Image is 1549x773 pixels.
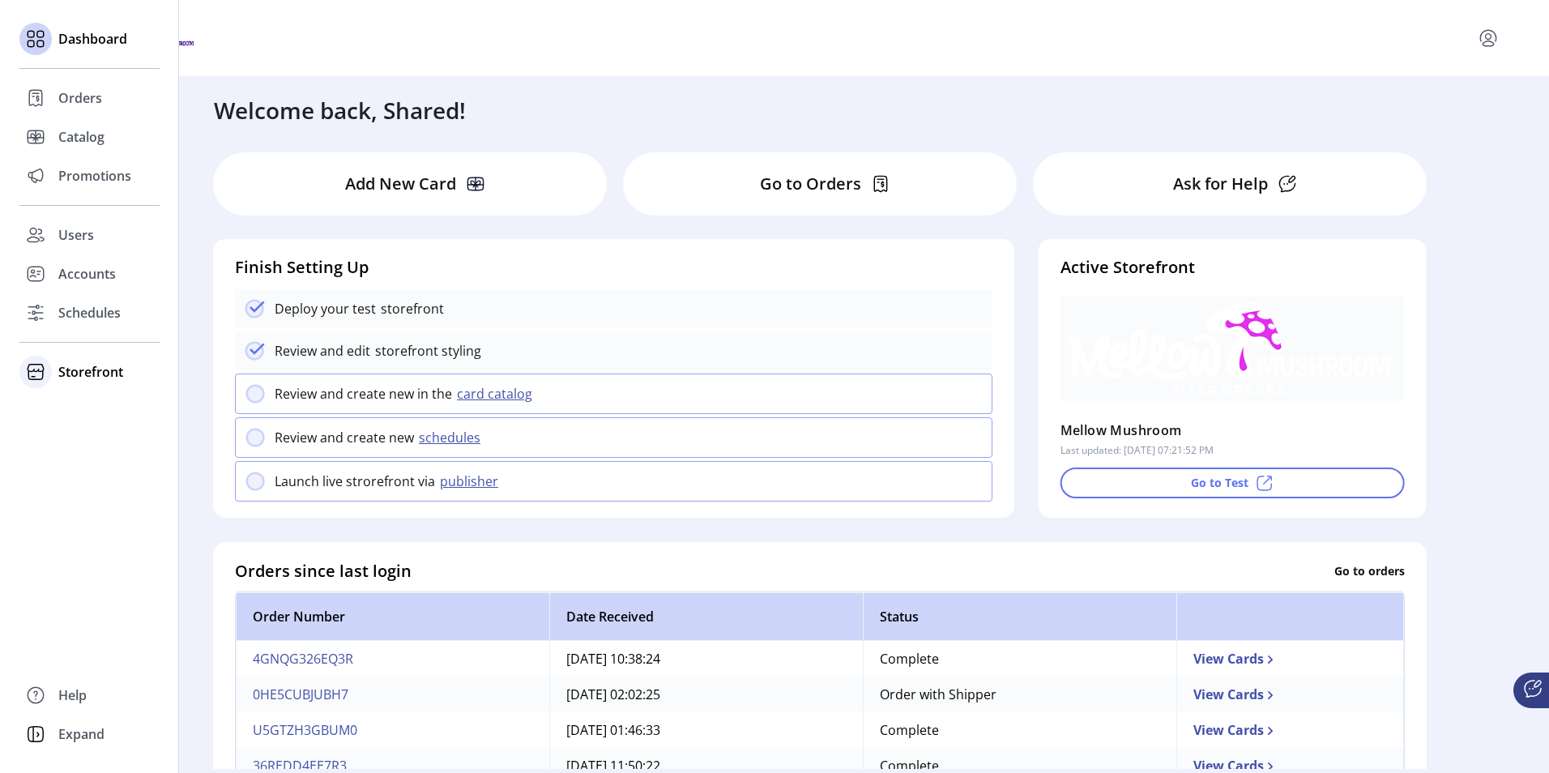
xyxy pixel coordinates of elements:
h3: Welcome back, Shared! [214,93,466,127]
p: Review and create new in the [275,384,452,404]
span: Dashboard [58,29,127,49]
th: Status [863,591,1176,640]
button: card catalog [452,384,542,404]
td: View Cards [1176,640,1404,676]
td: 4GNQG326EQ3R [236,640,549,676]
p: Last updated: [DATE] 07:21:52 PM [1060,443,1214,458]
span: Orders [58,88,102,108]
p: Add New Card [345,172,456,196]
p: Review and create new [275,428,414,447]
span: Users [58,225,94,245]
span: Schedules [58,303,121,322]
span: Storefront [58,362,123,382]
p: Review and edit [275,341,370,361]
th: Order Number [236,591,549,640]
h4: Finish Setting Up [235,255,992,280]
span: Accounts [58,264,116,284]
button: menu [1475,25,1501,51]
p: storefront styling [370,341,481,361]
span: Catalog [58,127,105,147]
button: Go to Test [1060,468,1405,498]
td: [DATE] 01:46:33 [549,711,863,747]
td: Complete [863,640,1176,676]
p: Go to orders [1334,562,1405,579]
td: [DATE] 10:38:24 [549,640,863,676]
h4: Orders since last login [235,558,412,583]
p: Mellow Mushroom [1060,417,1182,443]
p: Launch live strorefront via [275,472,435,491]
td: View Cards [1176,676,1404,711]
td: 0HE5CUBJUBH7 [236,676,549,711]
p: Ask for Help [1173,172,1268,196]
p: Go to Orders [760,172,861,196]
button: schedules [414,428,490,447]
td: Order with Shipper [863,676,1176,711]
td: View Cards [1176,711,1404,747]
td: [DATE] 02:02:25 [549,676,863,711]
p: Deploy your test [275,299,376,318]
td: U5GTZH3GBUM0 [236,711,549,747]
span: Help [58,685,87,705]
h4: Active Storefront [1060,255,1405,280]
span: Expand [58,724,105,744]
td: Complete [863,711,1176,747]
button: publisher [435,472,508,491]
span: Promotions [58,166,131,186]
th: Date Received [549,591,863,640]
p: storefront [376,299,444,318]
